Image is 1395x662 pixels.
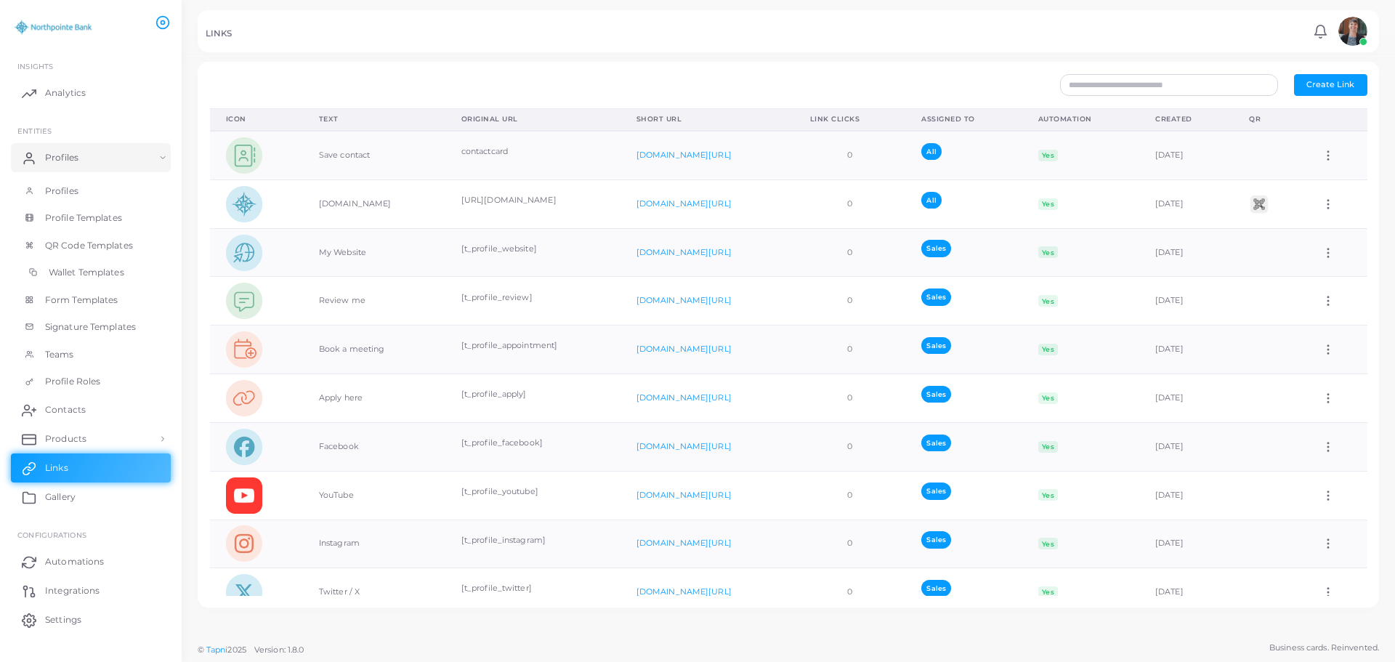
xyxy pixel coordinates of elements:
td: [DATE] [1139,374,1233,423]
div: Link Clicks [810,114,890,124]
img: 80W5XExFXh5nSjyaosG41EPYtyXD6q9Z-1756239598998.png [226,235,262,271]
span: Yes [1038,392,1058,404]
span: Version: 1.8.0 [254,645,304,655]
img: youtube.png [226,477,262,514]
td: 0 [794,228,906,277]
span: All [921,143,941,160]
img: 4BA6KhR53YHvEllMy31UyywOsDmgY1a8-1756900775228.png [226,380,262,416]
span: Yes [1038,198,1058,210]
a: Signature Templates [11,313,171,341]
span: Gallery [45,491,76,504]
div: Assigned To [921,114,1006,124]
td: [DATE] [1139,277,1233,326]
td: 0 [794,179,906,228]
td: Review me [303,277,445,326]
td: [DOMAIN_NAME] [303,179,445,228]
td: 0 [794,326,906,374]
p: [t_profile_review] [461,291,604,304]
span: Contacts [45,403,86,416]
span: Links [45,461,68,475]
a: [DOMAIN_NAME][URL] [636,538,732,548]
a: Gallery [11,483,171,512]
span: Products [45,432,86,445]
span: Profiles [45,151,78,164]
a: Teams [11,341,171,368]
span: Sales [921,531,951,548]
a: Profiles [11,177,171,205]
td: 0 [794,520,906,568]
img: U8mCMNeWyJKQiXGXajH6mLmts64jUwBa-1756239761985.png [226,525,262,562]
a: [DOMAIN_NAME][URL] [636,198,732,209]
span: Sales [921,386,951,403]
p: [t_profile_appointment] [461,339,604,352]
td: [DATE] [1139,568,1233,617]
span: Integrations [45,584,100,597]
td: [DATE] [1139,520,1233,568]
span: All [921,192,941,209]
p: [t_profile_apply] [461,388,604,400]
p: [t_profile_website] [461,243,604,255]
span: Yes [1038,246,1058,258]
p: [t_profile_facebook] [461,437,604,449]
td: 0 [794,277,906,326]
span: Configurations [17,530,86,539]
a: [DOMAIN_NAME][URL] [636,586,732,597]
p: [t_profile_twitter] [461,582,604,594]
span: Wallet Templates [49,266,124,279]
td: Save contact [303,131,445,179]
img: OkwFcDgyH9CkOlaNp3CgdOhwm2rzSYtc-1756900438978.png [226,429,262,465]
td: My Website [303,228,445,277]
td: Twitter / X [303,568,445,617]
th: Action [1306,108,1367,131]
span: Teams [45,348,74,361]
a: avatar [1334,17,1371,46]
img: 8VEHlb845Gnue47GTdzbVmlPqbljiJA0-1756822935702.png [226,283,262,319]
img: GGyvT5C1NJowfACjLmvOtoH8bJQYywAE-1756239418671.png [226,137,262,174]
span: Yes [1038,489,1058,501]
a: QR Code Templates [11,232,171,259]
span: Profile Roles [45,375,100,388]
p: contactcard [461,145,604,158]
img: 3QVfIK4V2QAnyxvT84bQw8Fl2OHPn9MM-1756239666584.png [226,331,262,368]
img: logo [13,14,94,41]
td: [DATE] [1139,131,1233,179]
td: YouTube [303,471,445,520]
a: Tapni [206,645,228,655]
div: Created [1155,114,1217,124]
img: Lbr4xGX6pAEV7j8C908zU9XNPksdZUA2-1756239515204.png [226,186,262,222]
a: Products [11,424,171,453]
span: Sales [921,435,951,451]
button: Create Link [1294,74,1367,96]
span: Yes [1038,150,1058,161]
span: QR Code Templates [45,239,133,252]
a: Settings [11,605,171,634]
div: Icon [226,114,287,124]
span: Sales [921,240,951,257]
span: Sales [921,580,951,597]
a: [DOMAIN_NAME][URL] [636,295,732,305]
td: Apply here [303,374,445,423]
a: Form Templates [11,286,171,314]
div: Automation [1038,114,1123,124]
span: Profile Templates [45,211,122,225]
a: [DOMAIN_NAME][URL] [636,344,732,354]
p: [t_profile_instagram] [461,534,604,546]
span: ENTITIES [17,126,52,135]
span: Sales [921,483,951,499]
td: [DATE] [1139,471,1233,520]
a: [DOMAIN_NAME][URL] [636,490,732,500]
a: Analytics [11,78,171,108]
td: 0 [794,422,906,471]
span: Settings [45,613,81,626]
td: 0 [794,131,906,179]
img: avatar [1338,17,1367,46]
span: Form Templates [45,294,118,307]
span: Automations [45,555,104,568]
span: © [198,644,304,656]
a: [DOMAIN_NAME][URL] [636,150,732,160]
h5: LINKS [206,28,232,39]
td: 0 [794,374,906,423]
span: Yes [1038,344,1058,355]
span: Yes [1038,538,1058,549]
